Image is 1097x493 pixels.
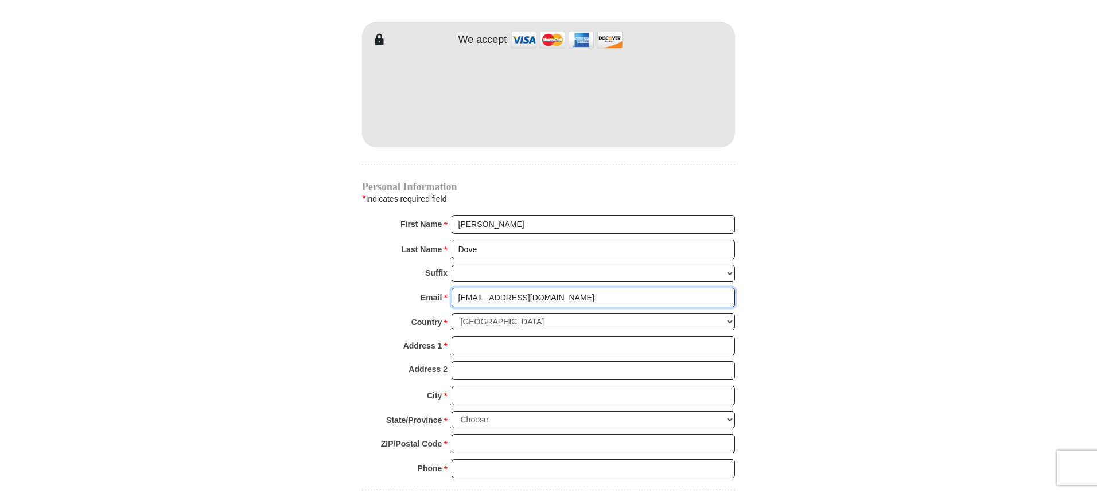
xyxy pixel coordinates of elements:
[458,34,507,46] h4: We accept
[421,289,442,306] strong: Email
[411,314,442,330] strong: Country
[362,182,735,191] h4: Personal Information
[386,412,442,428] strong: State/Province
[409,361,448,377] strong: Address 2
[427,388,442,404] strong: City
[402,241,442,257] strong: Last Name
[362,191,735,206] div: Indicates required field
[425,265,448,281] strong: Suffix
[509,28,624,52] img: credit cards accepted
[418,460,442,476] strong: Phone
[381,436,442,452] strong: ZIP/Postal Code
[403,338,442,354] strong: Address 1
[400,216,442,232] strong: First Name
